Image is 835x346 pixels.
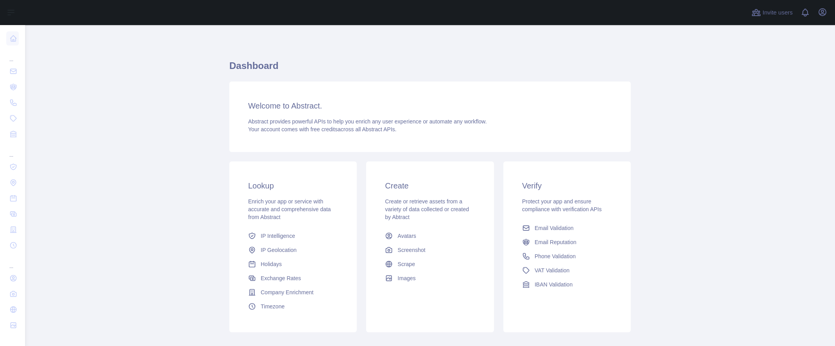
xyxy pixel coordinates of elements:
[248,100,612,111] h3: Welcome to Abstract.
[398,274,416,282] span: Images
[6,143,19,158] div: ...
[522,180,612,191] h3: Verify
[382,257,478,271] a: Scrape
[382,229,478,243] a: Avatars
[522,198,602,212] span: Protect your app and ensure compliance with verification APIs
[245,271,341,285] a: Exchange Rates
[535,238,577,246] span: Email Reputation
[261,274,301,282] span: Exchange Rates
[519,249,615,263] a: Phone Validation
[535,224,574,232] span: Email Validation
[535,252,576,260] span: Phone Validation
[6,47,19,63] div: ...
[750,6,794,19] button: Invite users
[398,246,425,254] span: Screenshot
[245,257,341,271] a: Holidays
[248,198,331,220] span: Enrich your app or service with accurate and comprehensive data from Abstract
[398,260,415,268] span: Scrape
[245,285,341,299] a: Company Enrichment
[229,60,631,78] h1: Dashboard
[385,180,475,191] h3: Create
[261,303,285,310] span: Timezone
[519,277,615,292] a: IBAN Validation
[248,126,396,132] span: Your account comes with across all Abstract APIs.
[245,229,341,243] a: IP Intelligence
[519,263,615,277] a: VAT Validation
[519,221,615,235] a: Email Validation
[535,266,570,274] span: VAT Validation
[261,260,282,268] span: Holidays
[382,243,478,257] a: Screenshot
[245,299,341,313] a: Timezone
[535,281,573,288] span: IBAN Validation
[519,235,615,249] a: Email Reputation
[261,288,314,296] span: Company Enrichment
[762,8,793,17] span: Invite users
[261,232,295,240] span: IP Intelligence
[310,126,338,132] span: free credits
[261,246,297,254] span: IP Geolocation
[6,254,19,270] div: ...
[385,198,469,220] span: Create or retrieve assets from a variety of data collected or created by Abtract
[248,118,487,125] span: Abstract provides powerful APIs to help you enrich any user experience or automate any workflow.
[245,243,341,257] a: IP Geolocation
[398,232,416,240] span: Avatars
[382,271,478,285] a: Images
[248,180,338,191] h3: Lookup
